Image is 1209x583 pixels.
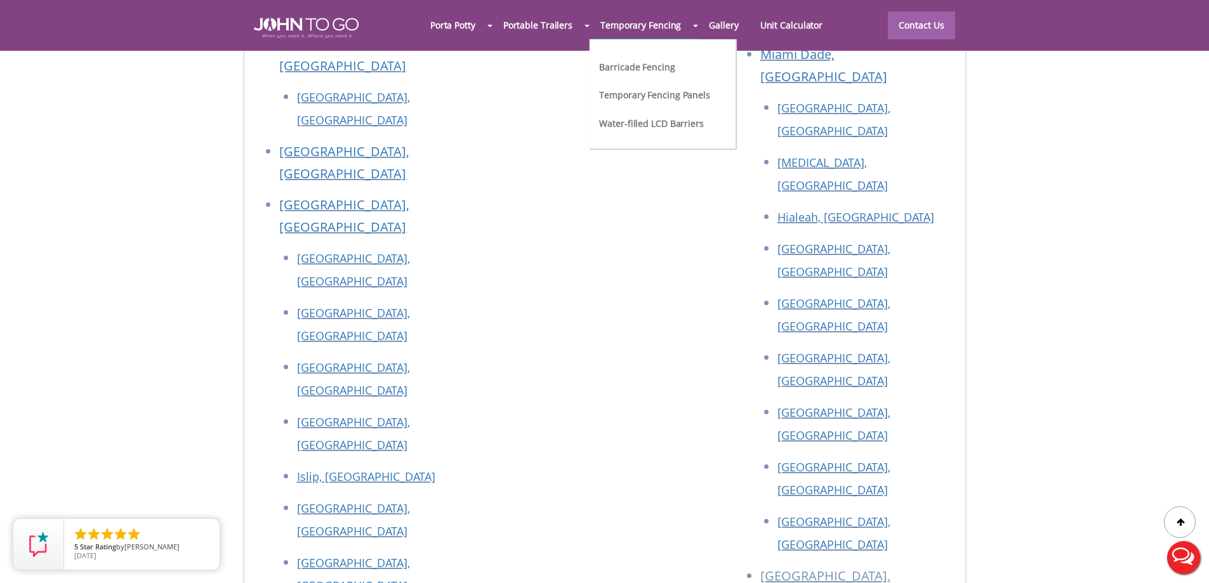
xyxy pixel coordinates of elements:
[598,116,705,129] a: Water-filled LCD Barriers
[74,551,96,560] span: [DATE]
[777,100,890,138] a: [GEOGRAPHIC_DATA], [GEOGRAPHIC_DATA]
[777,350,890,388] a: [GEOGRAPHIC_DATA], [GEOGRAPHIC_DATA]
[100,527,115,542] li: 
[26,532,51,557] img: Review Rating
[80,542,116,551] span: Star Rating
[297,305,410,343] a: [GEOGRAPHIC_DATA], [GEOGRAPHIC_DATA]
[590,11,692,39] a: Temporary Fencing
[74,542,78,551] span: 5
[777,209,934,225] a: Hialeah, [GEOGRAPHIC_DATA]
[279,196,409,235] a: [GEOGRAPHIC_DATA], [GEOGRAPHIC_DATA]
[297,501,410,539] a: [GEOGRAPHIC_DATA], [GEOGRAPHIC_DATA]
[297,469,435,484] a: Islip, [GEOGRAPHIC_DATA]
[598,60,676,73] a: Barricade Fencing
[420,11,486,39] a: Porta Potty
[297,414,410,452] a: [GEOGRAPHIC_DATA], [GEOGRAPHIC_DATA]
[124,542,180,551] span: [PERSON_NAME]
[297,251,410,289] a: [GEOGRAPHIC_DATA], [GEOGRAPHIC_DATA]
[598,88,711,101] a: Temporary Fencing Panels
[1158,532,1209,583] button: Live Chat
[254,18,359,38] img: JOHN to go
[777,296,890,334] a: [GEOGRAPHIC_DATA], [GEOGRAPHIC_DATA]
[279,35,409,74] a: [GEOGRAPHIC_DATA], [GEOGRAPHIC_DATA]
[777,459,890,497] a: [GEOGRAPHIC_DATA], [GEOGRAPHIC_DATA]
[297,360,410,398] a: [GEOGRAPHIC_DATA], [GEOGRAPHIC_DATA]
[777,241,890,279] a: [GEOGRAPHIC_DATA], [GEOGRAPHIC_DATA]
[74,543,209,552] span: by
[126,527,142,542] li: 
[113,527,128,542] li: 
[750,11,834,39] a: Unit Calculator
[297,89,410,128] a: [GEOGRAPHIC_DATA], [GEOGRAPHIC_DATA]
[86,527,102,542] li: 
[777,155,888,193] a: [MEDICAL_DATA], [GEOGRAPHIC_DATA]
[777,405,890,443] a: [GEOGRAPHIC_DATA], [GEOGRAPHIC_DATA]
[698,11,749,39] a: Gallery
[888,11,955,39] a: Contact Us
[777,514,890,552] a: [GEOGRAPHIC_DATA], [GEOGRAPHIC_DATA]
[492,11,583,39] a: Portable Trailers
[760,46,887,85] a: Miami Dade, [GEOGRAPHIC_DATA]
[279,143,409,182] a: [GEOGRAPHIC_DATA], [GEOGRAPHIC_DATA]
[73,527,88,542] li: 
